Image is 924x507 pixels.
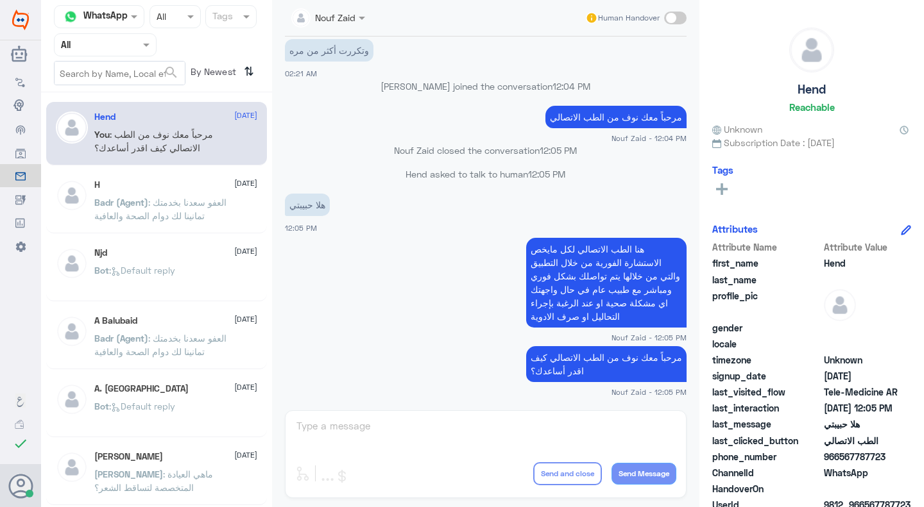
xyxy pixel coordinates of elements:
[824,385,917,399] span: Tele-Medicine AR
[712,434,821,447] span: last_clicked_button
[552,81,590,92] span: 12:04 PM
[56,247,88,279] img: defaultAdmin.png
[56,315,88,347] img: defaultAdmin.png
[109,401,175,411] span: : Default reply
[712,385,821,399] span: last_visited_flow
[94,265,109,276] span: Bot
[94,333,148,344] span: Badr (Agent)
[712,482,821,495] span: HandoverOn
[285,224,317,232] span: 12:05 PM
[528,169,565,179] span: 12:05 PM
[285,79,687,93] p: [PERSON_NAME] joined the conversation
[824,337,917,351] span: null
[712,353,821,367] span: timezone
[185,61,239,87] span: By Newest
[612,133,687,144] span: Nouf Zaid - 12:04 PM
[285,144,687,157] p: Nouf Zaid closed the conversation
[824,256,917,270] span: Hend
[94,469,163,479] span: [PERSON_NAME]
[712,417,821,431] span: last_message
[94,197,148,208] span: Badr (Agent)
[285,39,373,62] p: 1/9/2025, 2:21 AM
[790,28,834,72] img: defaultAdmin.png
[234,313,257,325] span: [DATE]
[712,273,821,287] span: last_name
[798,82,826,97] h5: Hend
[612,332,687,343] span: Nouf Zaid - 12:05 PM
[234,381,257,393] span: [DATE]
[94,315,137,326] h5: A Balubaid
[234,449,257,461] span: [DATE]
[244,61,254,82] i: ⇅
[540,145,577,156] span: 12:05 PM
[94,129,213,153] span: : مرحباً معك نوف من الطب الاتصالي كيف اقدر أساعدك؟
[712,401,821,415] span: last_interaction
[164,62,179,83] button: search
[94,451,163,462] h5: عبدالرحمن بن عبدالله
[824,369,917,383] span: 2025-08-31T23:12:47.603Z
[526,346,687,382] p: 1/9/2025, 12:05 PM
[526,238,687,328] p: 1/9/2025, 12:05 PM
[234,110,257,121] span: [DATE]
[94,179,100,190] h5: H
[712,321,821,335] span: gender
[109,265,175,276] span: : Default reply
[56,383,88,415] img: defaultAdmin.png
[8,474,33,498] button: Avatar
[94,197,227,221] span: : العفو سعدنا بخدمتك تمانينا لك دوام الصحة والعافية
[285,69,317,78] span: 02:21 AM
[712,164,733,176] h6: Tags
[824,417,917,431] span: هلا حبيبتي
[61,7,80,26] img: whatsapp.png
[712,450,821,463] span: phone_number
[824,482,917,495] span: null
[824,353,917,367] span: Unknown
[234,178,257,189] span: [DATE]
[712,136,911,149] span: Subscription Date : [DATE]
[824,289,856,321] img: defaultAdmin.png
[824,401,917,415] span: 2025-09-01T09:05:01.877Z
[824,240,917,254] span: Attribute Value
[94,112,116,122] h5: Hend
[712,466,821,479] span: ChannelId
[94,383,189,394] h5: A. Turki
[56,451,88,483] img: defaultAdmin.png
[56,112,88,144] img: defaultAdmin.png
[94,333,227,357] span: : العفو سعدنا بخدمتك تمانينا لك دوام الصحة والعافية
[285,194,330,216] p: 1/9/2025, 12:05 PM
[56,179,88,212] img: defaultAdmin.png
[55,62,185,85] input: Search by Name, Local etc…
[612,386,687,397] span: Nouf Zaid - 12:05 PM
[12,10,29,30] img: Widebot Logo
[712,240,821,254] span: Attribute Name
[210,9,233,26] div: Tags
[13,436,28,451] i: check
[824,321,917,335] span: null
[824,434,917,447] span: الطب الاتصالي
[712,223,758,235] h6: Attributes
[94,401,109,411] span: Bot
[545,106,687,128] p: 1/9/2025, 12:04 PM
[824,450,917,463] span: 966567787723
[164,65,179,80] span: search
[533,462,602,485] button: Send and close
[712,369,821,383] span: signup_date
[824,466,917,479] span: 2
[94,129,110,140] span: You
[789,101,835,113] h6: Reachable
[712,122,762,136] span: Unknown
[712,289,821,319] span: profile_pic
[94,247,107,258] h5: Njd
[285,167,687,181] p: Hend asked to talk to human
[598,12,660,24] span: Human Handover
[612,463,676,485] button: Send Message
[712,337,821,351] span: locale
[712,256,821,270] span: first_name
[234,245,257,257] span: [DATE]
